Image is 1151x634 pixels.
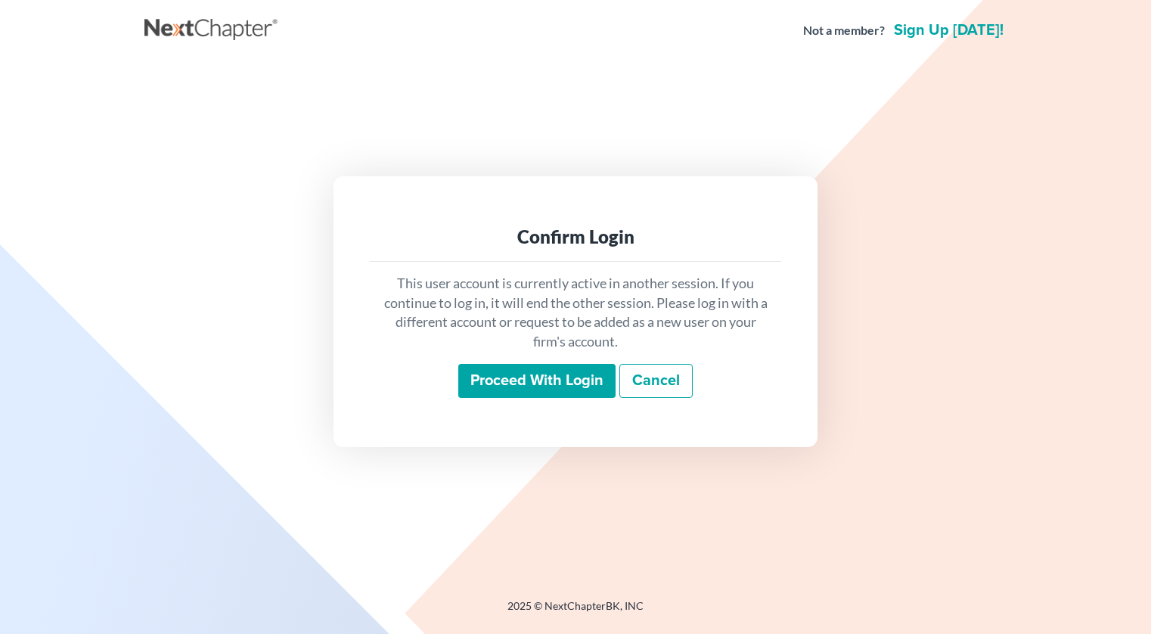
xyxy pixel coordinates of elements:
[382,225,769,249] div: Confirm Login
[803,22,885,39] strong: Not a member?
[382,274,769,352] p: This user account is currently active in another session. If you continue to log in, it will end ...
[619,364,693,399] a: Cancel
[891,23,1007,38] a: Sign up [DATE]!
[458,364,616,399] input: Proceed with login
[144,598,1007,626] div: 2025 © NextChapterBK, INC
